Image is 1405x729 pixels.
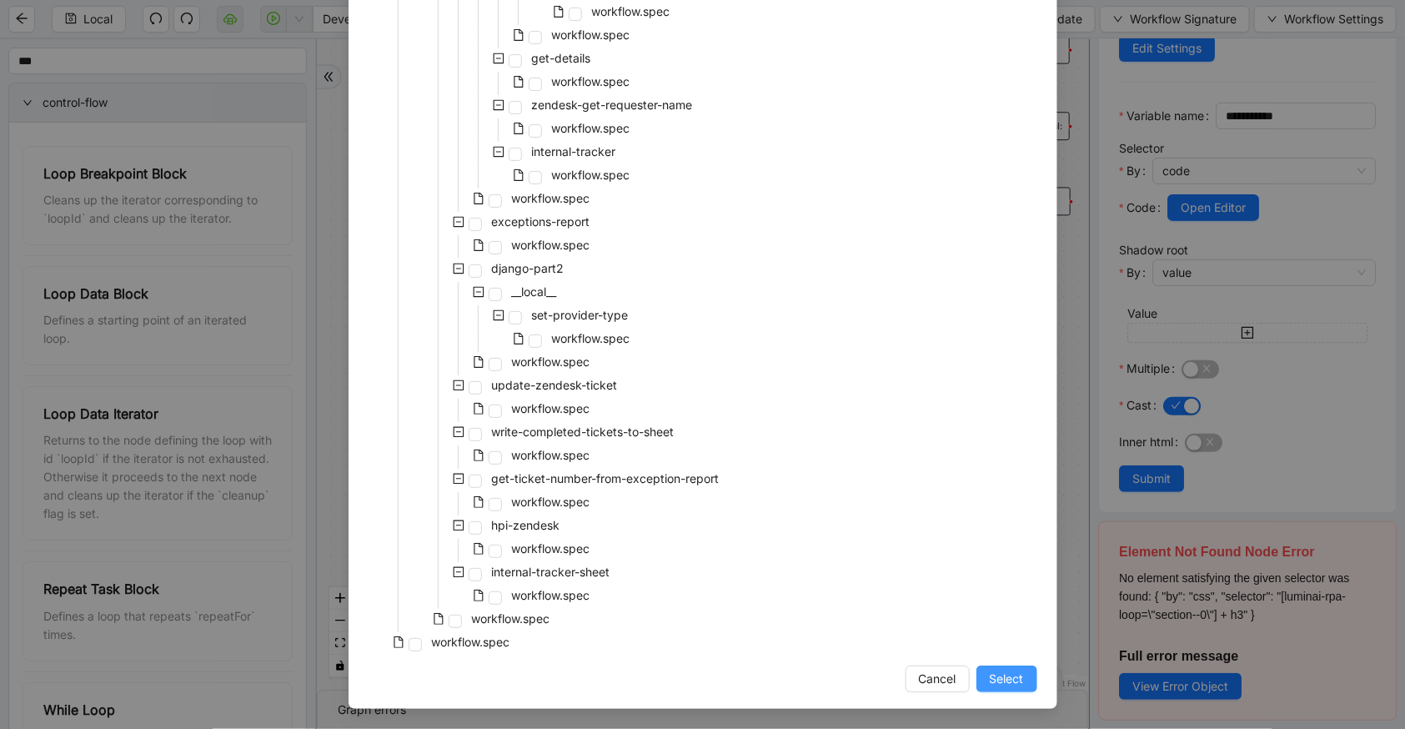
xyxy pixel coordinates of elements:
[509,539,594,559] span: workflow.spec
[513,29,524,41] span: file
[489,212,594,232] span: exceptions-report
[549,118,634,138] span: workflow.spec
[512,401,590,415] span: workflow.spec
[492,518,560,532] span: hpi-zendesk
[473,239,484,251] span: file
[552,121,630,135] span: workflow.spec
[552,28,630,42] span: workflow.spec
[469,609,554,629] span: workflow.spec
[429,632,514,652] span: workflow.spec
[489,515,564,535] span: hpi-zendesk
[492,378,618,392] span: update-zendesk-ticket
[509,282,560,302] span: __local__
[549,25,634,45] span: workflow.spec
[393,636,404,648] span: file
[552,331,630,345] span: workflow.spec
[493,53,504,64] span: minus-square
[532,308,629,322] span: set-provider-type
[473,193,484,204] span: file
[492,425,675,439] span: write-completed-tickets-to-sheet
[489,259,568,279] span: django-part2
[512,588,590,602] span: workflow.spec
[509,586,594,606] span: workflow.spec
[492,565,610,579] span: internal-tracker-sheet
[489,422,678,442] span: write-completed-tickets-to-sheet
[509,445,594,465] span: workflow.spec
[453,263,464,274] span: minus-square
[513,76,524,88] span: file
[552,74,630,88] span: workflow.spec
[473,403,484,415] span: file
[512,495,590,509] span: workflow.spec
[493,146,504,158] span: minus-square
[473,590,484,601] span: file
[509,399,594,419] span: workflow.spec
[990,670,1024,688] span: Select
[473,450,484,461] span: file
[489,562,614,582] span: internal-tracker-sheet
[553,6,565,18] span: file
[513,333,524,344] span: file
[509,235,594,255] span: workflow.spec
[489,469,723,489] span: get-ticket-number-from-exception-report
[906,666,970,692] button: Cancel
[489,375,621,395] span: update-zendesk-ticket
[453,380,464,391] span: minus-square
[512,284,557,299] span: __local__
[453,566,464,578] span: minus-square
[549,329,634,349] span: workflow.spec
[432,635,510,649] span: workflow.spec
[589,2,674,22] span: workflow.spec
[513,123,524,134] span: file
[433,613,444,625] span: file
[473,286,484,298] span: minus-square
[529,95,696,115] span: zendesk-get-requester-name
[512,541,590,556] span: workflow.spec
[529,142,620,162] span: internal-tracker
[473,356,484,368] span: file
[453,473,464,485] span: minus-square
[512,238,590,252] span: workflow.spec
[509,189,594,209] span: workflow.spec
[509,352,594,372] span: workflow.spec
[529,48,595,68] span: get-details
[453,520,464,531] span: minus-square
[513,169,524,181] span: file
[919,670,956,688] span: Cancel
[512,191,590,205] span: workflow.spec
[529,305,632,325] span: set-provider-type
[512,354,590,369] span: workflow.spec
[512,448,590,462] span: workflow.spec
[549,165,634,185] span: workflow.spec
[532,144,616,158] span: internal-tracker
[532,51,591,65] span: get-details
[492,471,720,485] span: get-ticket-number-from-exception-report
[592,4,670,18] span: workflow.spec
[453,216,464,228] span: minus-square
[472,611,550,626] span: workflow.spec
[493,309,504,321] span: minus-square
[453,426,464,438] span: minus-square
[552,168,630,182] span: workflow.spec
[509,492,594,512] span: workflow.spec
[976,666,1037,692] button: Select
[492,261,565,275] span: django-part2
[532,98,693,112] span: zendesk-get-requester-name
[473,543,484,555] span: file
[549,72,634,92] span: workflow.spec
[492,214,590,229] span: exceptions-report
[493,99,504,111] span: minus-square
[473,496,484,508] span: file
